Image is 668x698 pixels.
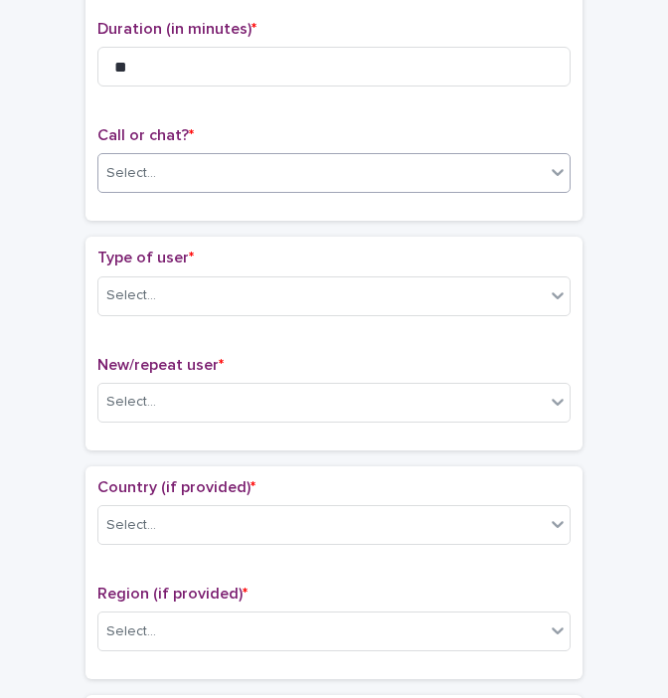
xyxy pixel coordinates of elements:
div: Select... [106,392,156,413]
span: Country (if provided) [97,479,255,495]
div: Select... [106,515,156,536]
span: Type of user [97,250,194,265]
span: Region (if provided) [97,586,248,602]
div: Select... [106,621,156,642]
span: Duration (in minutes) [97,21,256,37]
span: Call or chat? [97,127,194,143]
div: Select... [106,285,156,306]
div: Select... [106,163,156,184]
span: New/repeat user [97,357,224,373]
